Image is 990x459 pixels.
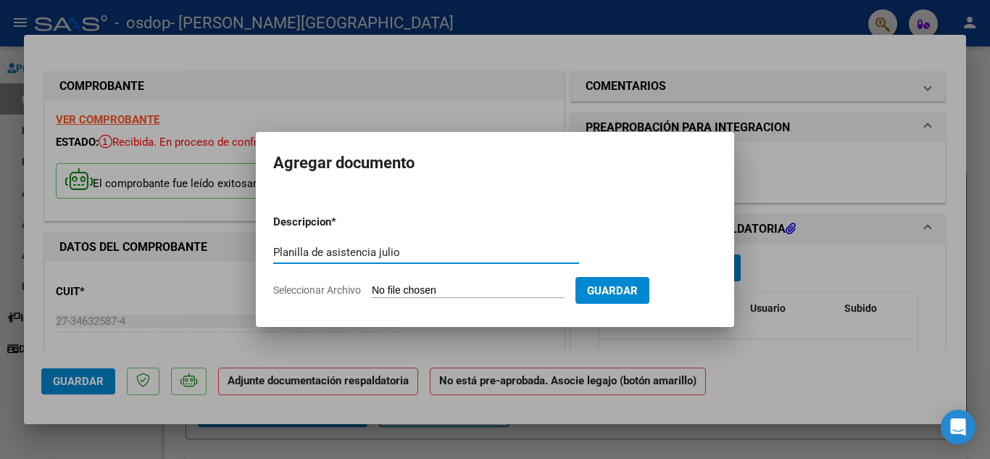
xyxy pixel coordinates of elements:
p: Descripcion [273,214,407,231]
h2: Agregar documento [273,149,717,177]
div: Open Intercom Messenger [941,410,976,444]
span: Guardar [587,284,638,297]
span: Seleccionar Archivo [273,284,361,296]
button: Guardar [575,277,649,304]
